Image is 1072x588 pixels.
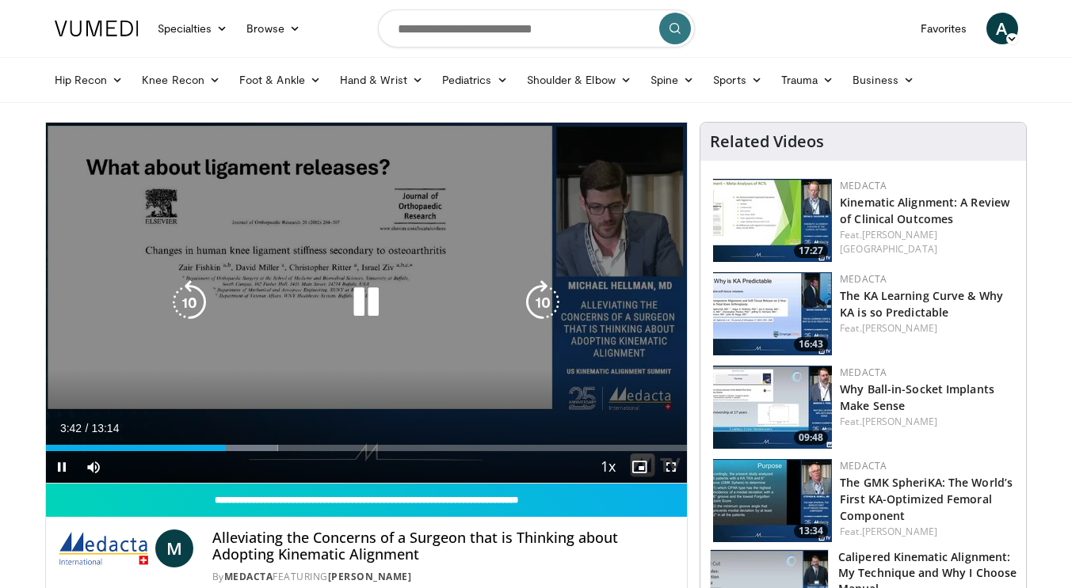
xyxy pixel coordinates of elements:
[224,570,273,583] a: Medacta
[704,64,772,96] a: Sports
[840,288,1003,320] a: The KA Learning Curve & Why KA is so Predictable
[132,64,230,96] a: Knee Recon
[212,529,674,563] h4: Alleviating the Concerns of a Surgeon that is Thinking about Adopting Kinematic Alignment
[378,9,695,47] input: Search topics, interventions
[840,415,1013,429] div: Feat.
[655,451,687,483] button: Fullscreen
[713,272,832,355] img: d827efd9-1844-4c59-8474-65dd74a4c96a.150x105_q85_crop-smart_upscale.jpg
[91,422,119,434] span: 13:14
[517,64,641,96] a: Shoulder & Elbow
[641,64,704,96] a: Spine
[840,321,1013,336] div: Feat.
[840,272,887,286] a: Medacta
[840,228,1013,256] div: Feat.
[862,415,937,428] a: [PERSON_NAME]
[433,64,517,96] a: Pediatrics
[794,524,828,538] span: 13:34
[237,13,310,44] a: Browse
[713,459,832,542] img: 5ec45952-b67b-4f81-a077-f2d9ed9c16d2.150x105_q85_crop-smart_upscale.jpg
[45,64,133,96] a: Hip Recon
[840,459,887,472] a: Medacta
[230,64,330,96] a: Foot & Ankle
[840,195,1009,226] a: Kinematic Alignment: A Review of Clinical Outcomes
[328,570,412,583] a: [PERSON_NAME]
[840,475,1013,523] a: The GMK SpheriKA: The World’s First KA-Optimized Femoral Component
[713,459,832,542] a: 13:34
[46,123,688,484] video-js: Video Player
[840,525,1013,539] div: Feat.
[713,179,832,262] img: cd68def9-ef7a-493f-85f7-b116e0fd37a5.150x105_q85_crop-smart_upscale.jpg
[710,132,824,151] h4: Related Videos
[840,366,887,379] a: Medacta
[86,422,89,434] span: /
[212,570,674,584] div: By FEATURING
[46,451,78,483] button: Pause
[713,366,832,449] img: ef0e92cd-e99f-426f-a4dd-1e526a73f7c0.150x105_q85_crop-smart_upscale.jpg
[840,228,937,256] a: [PERSON_NAME][GEOGRAPHIC_DATA]
[624,451,655,483] button: Enable picture-in-picture mode
[592,451,624,483] button: Playback Rate
[862,321,937,335] a: [PERSON_NAME]
[794,337,828,351] span: 16:43
[840,381,994,413] a: Why Ball-in-Socket Implants Make Sense
[59,529,149,567] img: Medacta
[713,366,832,449] a: 09:48
[148,13,238,44] a: Specialties
[713,179,832,262] a: 17:27
[713,272,832,355] a: 16:43
[60,422,82,434] span: 3:42
[794,431,828,445] span: 09:48
[840,179,887,192] a: Medacta
[843,64,924,96] a: Business
[55,21,139,36] img: VuMedi Logo
[911,13,977,44] a: Favorites
[155,529,193,567] a: M
[794,244,828,258] span: 17:27
[46,445,688,451] div: Progress Bar
[772,64,844,96] a: Trauma
[78,451,109,483] button: Mute
[862,525,937,538] a: [PERSON_NAME]
[986,13,1018,44] a: A
[330,64,433,96] a: Hand & Wrist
